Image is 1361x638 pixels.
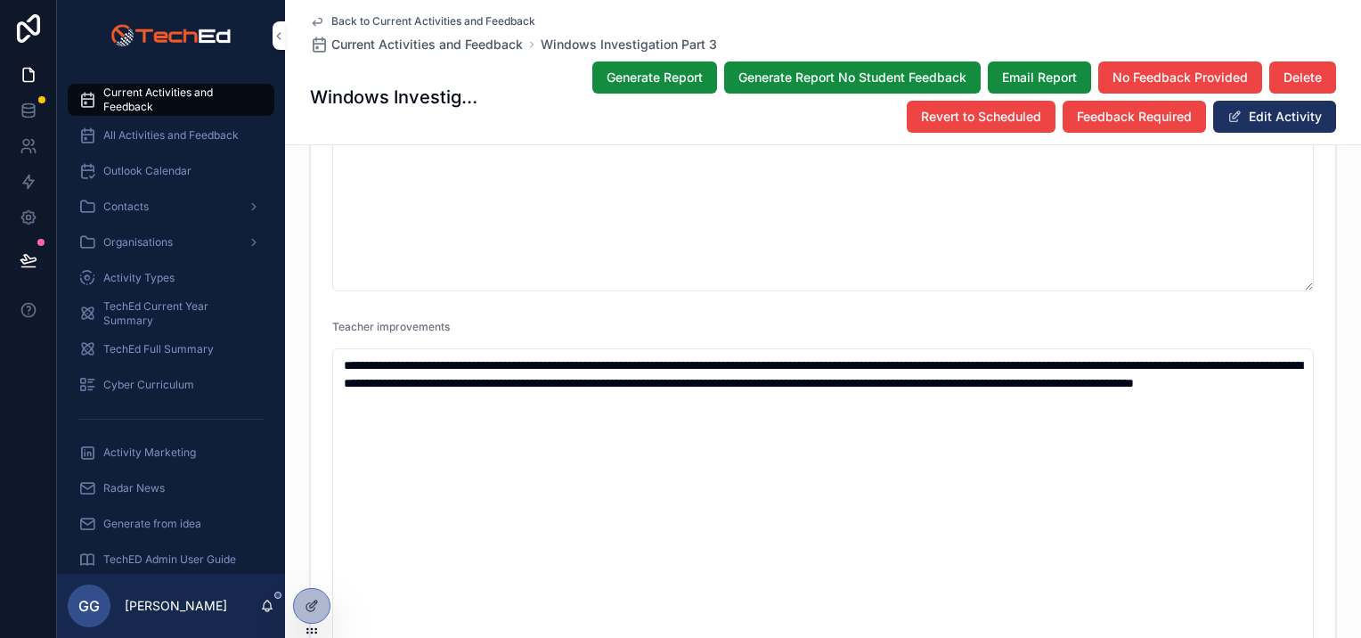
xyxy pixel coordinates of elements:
a: All Activities and Feedback [68,119,274,151]
a: TechED Admin User Guide [68,544,274,576]
button: Revert to Scheduled [907,101,1055,133]
a: Windows Investigation Part 3 [541,36,717,53]
a: Generate from idea [68,508,274,540]
a: Organisations [68,226,274,258]
span: Teacher improvements [332,320,450,333]
span: Radar News [103,481,165,495]
span: GG [78,595,100,617]
span: TechEd Current Year Summary [103,299,257,328]
a: Outlook Calendar [68,155,274,187]
a: Back to Current Activities and Feedback [310,14,535,29]
a: Current Activities and Feedback [310,36,523,53]
img: App logo [110,21,231,50]
span: Current Activities and Feedback [103,86,257,114]
button: Feedback Required [1063,101,1206,133]
span: Contacts [103,200,149,214]
span: Cyber Curriculum [103,378,194,392]
a: Radar News [68,472,274,504]
span: Organisations [103,235,173,249]
span: Feedback Required [1077,108,1192,126]
span: All Activities and Feedback [103,128,239,143]
a: Contacts [68,191,274,223]
button: Delete [1269,61,1336,94]
button: Generate Report [592,61,717,94]
a: TechEd Current Year Summary [68,298,274,330]
a: Cyber Curriculum [68,369,274,401]
span: Generate Report No Student Feedback [738,69,966,86]
button: Generate Report No Student Feedback [724,61,981,94]
button: No Feedback Provided [1098,61,1262,94]
button: Edit Activity [1213,101,1336,133]
span: TechED Admin User Guide [103,552,236,567]
a: Current Activities and Feedback [68,84,274,116]
a: TechEd Full Summary [68,333,274,365]
span: Activity Types [103,271,175,285]
button: Email Report [988,61,1091,94]
span: Email Report [1002,69,1077,86]
span: Generate from idea [103,517,201,531]
span: Generate Report [607,69,703,86]
a: Activity Types [68,262,274,294]
span: Revert to Scheduled [921,108,1041,126]
span: No Feedback Provided [1112,69,1248,86]
span: Delete [1284,69,1322,86]
h1: Windows Investigation Part 3 [310,85,486,110]
span: Activity Marketing [103,446,196,460]
span: Current Activities and Feedback [331,36,523,53]
div: scrollable content [57,71,285,574]
span: Back to Current Activities and Feedback [331,14,535,29]
p: [PERSON_NAME] [125,597,227,615]
a: Activity Marketing [68,437,274,469]
span: TechEd Full Summary [103,342,214,356]
span: Outlook Calendar [103,164,192,178]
